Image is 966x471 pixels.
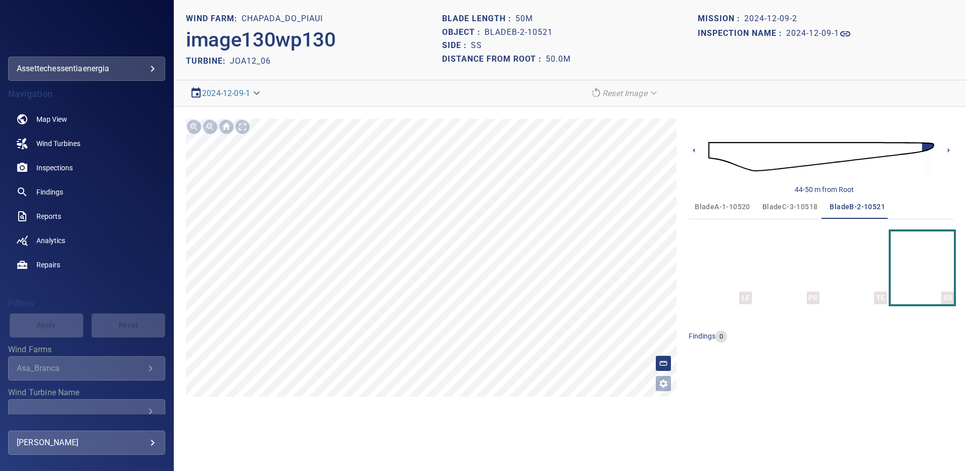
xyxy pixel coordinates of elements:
span: Inspections [36,163,73,173]
h1: Distance from root : [442,55,546,64]
button: LE [689,231,752,304]
div: Go home [218,119,234,135]
div: SS [941,292,954,304]
div: Asa_Branca [17,363,144,373]
a: windturbines noActive [8,131,165,156]
div: Zoom in [186,119,202,135]
div: [PERSON_NAME] [17,435,157,451]
h4: Navigation [8,89,165,99]
h1: Object : [442,28,485,37]
div: 2024-12-09-1 [186,84,266,102]
a: 2024-12-09-1 [202,88,250,98]
h2: JOA12_06 [230,56,271,66]
img: d [708,129,934,184]
div: assettechessentiaenergia [8,57,165,81]
div: TE [874,292,887,304]
button: PS [756,231,819,304]
h1: WIND FARM: [186,14,242,24]
a: analytics noActive [8,228,165,253]
button: TE [824,231,887,304]
div: Zoom out [202,119,218,135]
a: map noActive [8,107,165,131]
div: PS [807,292,819,304]
a: inspections noActive [8,156,165,180]
a: 2024-12-09-1 [786,28,851,40]
label: Wind Farms [8,346,165,354]
span: bladeA-1-10520 [695,201,750,213]
div: LE [739,292,752,304]
h1: 50m [515,14,533,24]
span: Analytics [36,236,65,246]
a: SS [917,231,927,304]
span: 0 [715,332,727,342]
span: findings [689,332,715,340]
h1: 2024-12-09-1 [786,29,839,38]
button: Open image filters and tagging options [655,375,671,392]
div: Reset Image [586,84,663,102]
a: reports noActive [8,204,165,228]
h2: TURBINE: [186,56,230,66]
em: Reset Image [602,88,647,98]
div: 44-50 m from Root [795,184,854,195]
a: PS [783,231,793,304]
h1: 2024-12-09-2 [744,14,797,24]
div: Toggle full page [234,119,251,135]
h4: Filters [8,298,165,308]
a: findings noActive [8,180,165,204]
span: Repairs [36,260,60,270]
h1: SS [471,41,482,51]
span: bladeB-2-10521 [830,201,885,213]
button: SS [891,231,954,304]
a: LE [715,231,726,304]
img: assettechessentiaenergia-logo [36,20,137,40]
a: repairs noActive [8,253,165,277]
h2: image130wp130 [186,28,336,52]
span: Map View [36,114,67,124]
h1: Inspection name : [698,29,786,38]
h1: bladeB-2-10521 [485,28,553,37]
div: Wind Turbine Name [8,399,165,423]
h1: Side : [442,41,471,51]
span: Reports [36,211,61,221]
h1: Mission : [698,14,744,24]
a: TE [850,231,860,304]
label: Wind Turbine Name [8,389,165,397]
h1: 50.0m [546,55,571,64]
div: assettechessentiaenergia [17,61,157,77]
div: Wind Farms [8,356,165,381]
h1: Blade length : [442,14,515,24]
span: bladeC-3-10518 [762,201,818,213]
span: Wind Turbines [36,138,80,149]
span: Findings [36,187,63,197]
h1: Chapada_do_Piaui [242,14,323,24]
